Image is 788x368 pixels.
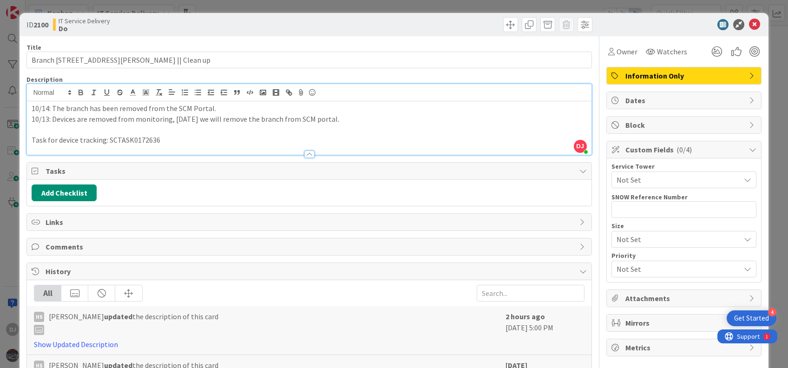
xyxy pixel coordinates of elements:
[727,310,776,326] div: Open Get Started checklist, remaining modules: 4
[32,103,586,114] p: 10/14: The branch has been removed from the SCM Portal.
[625,95,744,106] span: Dates
[625,119,744,131] span: Block
[657,46,687,57] span: Watchers
[46,165,574,177] span: Tasks
[26,75,63,84] span: Description
[611,163,756,170] div: Service Tower
[26,43,41,52] label: Title
[617,263,735,276] span: Not Set
[49,311,218,335] span: [PERSON_NAME] the description of this card
[32,135,586,145] p: Task for device tracking: SCTASK0172636
[59,25,110,32] b: Do
[59,17,110,25] span: IT Service Delivery
[617,174,740,185] span: Not Set
[34,340,118,349] a: Show Updated Description
[46,217,574,228] span: Links
[611,193,688,201] label: SNOW Reference Number
[477,285,584,302] input: Search...
[46,241,574,252] span: Comments
[768,308,776,316] div: 4
[20,1,42,13] span: Support
[32,184,97,201] button: Add Checklist
[104,312,132,321] b: updated
[625,70,744,81] span: Information Only
[48,4,51,11] div: 1
[34,312,44,322] div: HS
[734,314,769,323] div: Get Started
[26,52,591,68] input: type card name here...
[625,293,744,304] span: Attachments
[26,19,48,30] span: ID
[676,145,692,154] span: ( 0/4 )
[611,223,756,229] div: Size
[611,252,756,259] div: Priority
[617,233,735,246] span: Not Set
[32,114,586,125] p: 10/13: Devices are removed from monitoring, [DATE] we will remove the branch from SCM portal.
[506,311,584,350] div: [DATE] 5:00 PM
[574,140,587,153] span: DJ
[625,317,744,329] span: Mirrors
[46,266,574,277] span: History
[617,46,637,57] span: Owner
[506,312,545,321] b: 2 hours ago
[625,144,744,155] span: Custom Fields
[34,285,61,301] div: All
[33,20,48,29] b: 2100
[625,342,744,353] span: Metrics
